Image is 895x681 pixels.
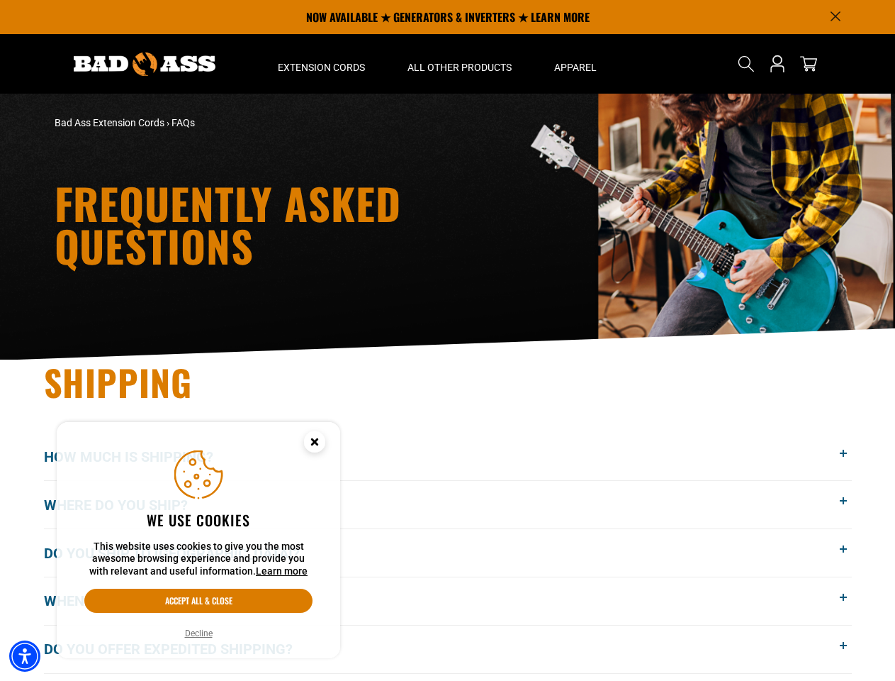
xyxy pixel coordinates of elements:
[181,626,217,641] button: Decline
[797,55,820,72] a: cart
[44,494,209,516] span: Where do you ship?
[55,117,164,128] a: Bad Ass Extension Cords
[74,52,215,76] img: Bad Ass Extension Cords
[44,543,321,564] span: Do you ship to [GEOGRAPHIC_DATA]?
[256,565,308,577] a: This website uses cookies to give you the most awesome browsing experience and provide you with r...
[407,61,512,74] span: All Other Products
[44,355,193,408] span: Shipping
[167,117,169,128] span: ›
[257,34,386,94] summary: Extension Cords
[289,422,340,466] button: Close this option
[84,541,313,578] p: This website uses cookies to give you the most awesome browsing experience and provide you with r...
[44,577,852,625] button: When will my order get here?
[735,52,758,75] summary: Search
[533,34,618,94] summary: Apparel
[84,589,313,613] button: Accept all & close
[9,641,40,672] div: Accessibility Menu
[44,529,852,577] button: Do you ship to [GEOGRAPHIC_DATA]?
[55,182,572,267] h1: Frequently Asked Questions
[766,34,789,94] a: Open this option
[55,116,572,131] nav: breadcrumbs
[171,117,195,128] span: FAQs
[278,61,365,74] span: Extension Cords
[554,61,597,74] span: Apparel
[44,433,852,481] button: How much is shipping?
[57,422,340,659] aside: Cookie Consent
[44,481,852,528] button: Where do you ship?
[386,34,533,94] summary: All Other Products
[44,446,235,467] span: How much is shipping?
[44,590,290,611] span: When will my order get here?
[84,511,313,529] h2: We use cookies
[44,626,852,673] button: Do you offer expedited shipping?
